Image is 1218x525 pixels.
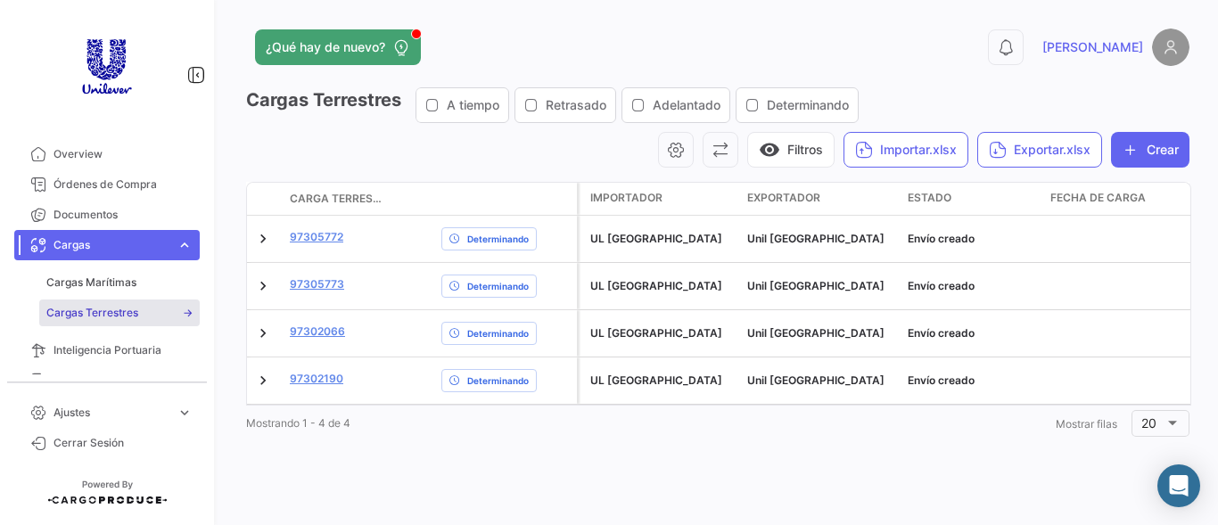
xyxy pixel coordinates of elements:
datatable-header-cell: Carga Terrestre # [283,184,390,214]
span: Determinando [467,232,529,246]
span: Unil Brasil [747,279,885,292]
span: UL Chile [590,326,722,340]
button: A tiempo [416,88,508,122]
button: visibilityFiltros [747,132,835,168]
span: expand_more [177,237,193,253]
a: 97302066 [290,324,345,340]
datatable-header-cell: Fecha de carga [1043,183,1204,215]
span: Determinando [467,373,529,388]
span: Importador [590,190,662,206]
a: Documentos [14,200,200,230]
span: Cerrar Sesión [53,435,193,451]
datatable-header-cell: Estado [901,183,1043,215]
span: Envío creado [908,326,975,340]
button: Exportar.xlsx [977,132,1102,168]
span: Cargas Terrestres [46,305,138,321]
span: Workspace [53,373,193,389]
img: 507725d9-9cc9-45f0-8386-fcbdbe00d710.png [62,21,152,111]
a: Overview [14,139,200,169]
span: Envío creado [908,232,975,245]
button: Retrasado [515,88,615,122]
a: Inteligencia Portuaria [14,335,200,365]
a: 97302190 [290,371,343,387]
span: Documentos [53,207,193,223]
datatable-header-cell: Estado de Envio [434,192,577,206]
span: 20 [1141,415,1156,431]
span: A tiempo [447,96,499,114]
span: visibility [759,139,780,160]
img: placeholder-user.png [1152,29,1189,66]
span: Envío creado [908,279,975,292]
span: Unil Argentina [747,326,885,340]
span: Determinando [467,279,529,293]
span: Retrasado [546,96,606,114]
span: Cargas [53,237,169,253]
span: Ajustes [53,405,169,421]
datatable-header-cell: Exportador [740,183,901,215]
span: Inteligencia Portuaria [53,342,193,358]
span: ¿Qué hay de nuevo? [266,38,385,56]
span: Unil Argentina [747,373,885,387]
span: Unil Brasil [747,232,885,245]
a: Cargas Terrestres [39,299,200,326]
a: Expand/Collapse Row [254,277,272,295]
span: Cargas Marítimas [46,275,136,291]
button: Adelantado [622,88,729,122]
button: Determinando [737,88,858,122]
div: Abrir Intercom Messenger [1157,464,1200,507]
button: Importar.xlsx [844,132,968,168]
span: Órdenes de Compra [53,176,193,193]
a: Expand/Collapse Row [254,372,272,390]
span: Estado [908,190,951,206]
a: 97305772 [290,229,343,245]
a: Expand/Collapse Row [254,230,272,248]
h3: Cargas Terrestres [246,87,864,123]
span: Determinando [467,326,529,340]
span: Adelantado [653,96,720,114]
a: 97305773 [290,276,344,292]
datatable-header-cell: Póliza [390,192,434,206]
span: Determinando [767,96,849,114]
span: Exportador [747,190,820,206]
span: UL Chile [590,232,722,245]
a: Órdenes de Compra [14,169,200,200]
a: Expand/Collapse Row [254,324,272,342]
datatable-header-cell: Importador [580,183,740,215]
span: expand_more [177,405,193,421]
span: Envío creado [908,373,975,387]
button: Crear [1111,132,1189,168]
span: Mostrando 1 - 4 de 4 [246,416,350,430]
span: Overview [53,146,193,162]
span: Fecha de carga [1050,190,1146,206]
a: Cargas Marítimas [39,269,200,296]
span: Mostrar filas [1056,417,1117,431]
span: UL Chile [590,279,722,292]
button: ¿Qué hay de nuevo? [255,29,421,65]
span: UL Chile [590,373,722,387]
a: Workspace [14,365,200,396]
span: [PERSON_NAME] [1042,38,1143,56]
span: Carga Terrestre # [290,191,383,207]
